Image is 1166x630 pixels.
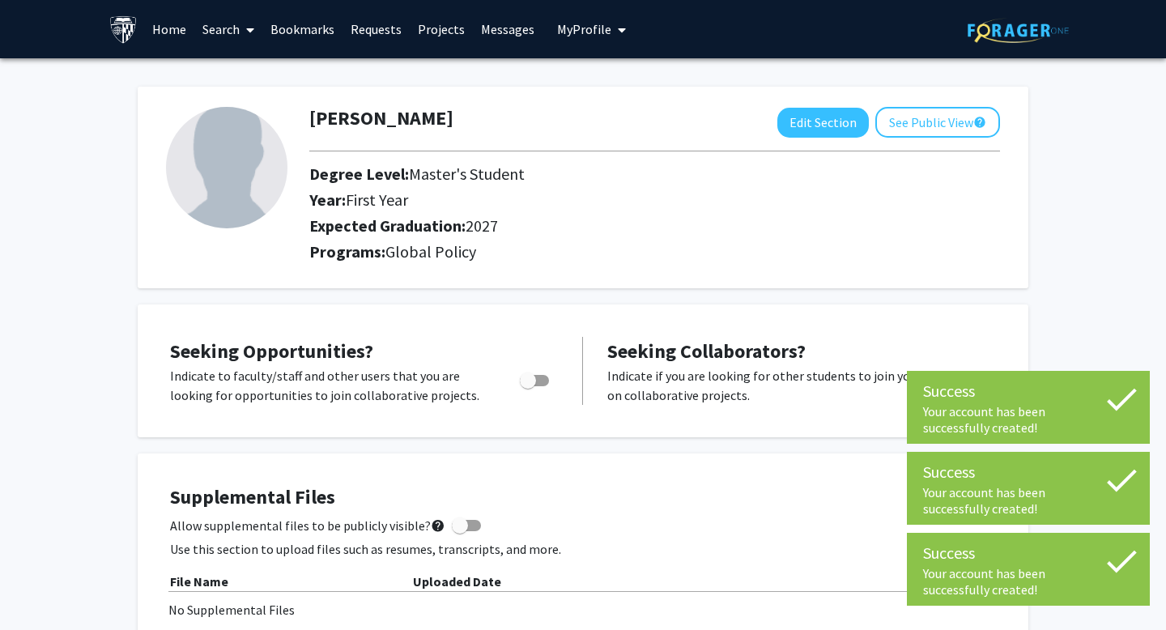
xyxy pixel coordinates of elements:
div: Success [923,460,1134,484]
a: Requests [343,1,410,57]
h2: Expected Graduation: [309,216,861,236]
div: Success [923,379,1134,403]
div: Your account has been successfully created! [923,565,1134,598]
h2: Year: [309,190,861,210]
img: ForagerOne Logo [968,18,1069,43]
span: Seeking Collaborators? [607,338,806,364]
button: See Public View [875,107,1000,138]
span: First Year [346,189,408,210]
mat-icon: help [431,516,445,535]
span: My Profile [557,21,611,37]
h4: Supplemental Files [170,486,996,509]
span: Global Policy [385,241,476,262]
p: Use this section to upload files such as resumes, transcripts, and more. [170,539,996,559]
div: Your account has been successfully created! [923,484,1134,517]
a: Bookmarks [262,1,343,57]
a: Home [144,1,194,57]
div: Toggle [951,366,996,390]
h2: Degree Level: [309,164,861,184]
b: Uploaded Date [413,573,501,590]
b: File Name [170,573,228,590]
a: Projects [410,1,473,57]
h1: [PERSON_NAME] [309,107,453,130]
p: Indicate to faculty/staff and other users that you are looking for opportunities to join collabor... [170,366,489,405]
button: Edit Section [777,108,869,138]
div: Your account has been successfully created! [923,403,1134,436]
span: Seeking Opportunities? [170,338,373,364]
a: Search [194,1,262,57]
span: 2027 [466,215,498,236]
div: Toggle [513,366,558,390]
div: Success [923,541,1134,565]
iframe: Chat [12,557,69,618]
img: Johns Hopkins University Logo [109,15,138,44]
div: No Supplemental Files [168,600,998,619]
a: Messages [473,1,543,57]
span: Allow supplemental files to be publicly visible? [170,516,445,535]
span: Master's Student [409,164,525,184]
img: Profile Picture [166,107,287,228]
h2: Programs: [309,242,1000,262]
mat-icon: help [973,113,986,132]
p: Indicate if you are looking for other students to join you on collaborative projects. [607,366,927,405]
